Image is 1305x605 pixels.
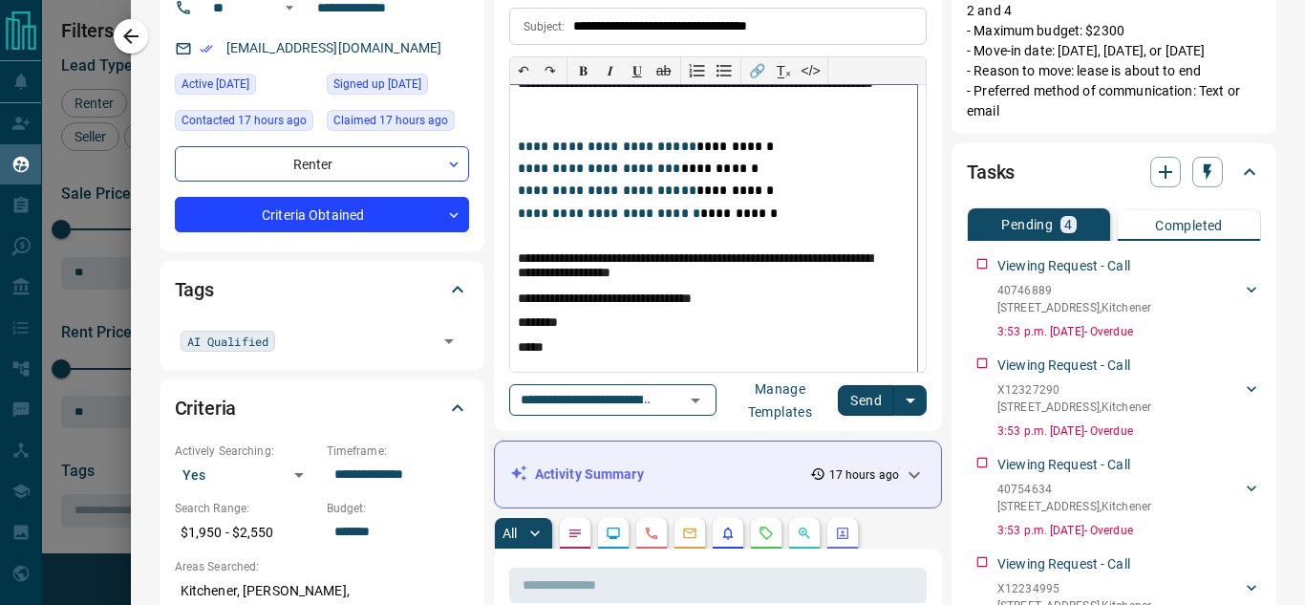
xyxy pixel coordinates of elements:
[797,526,812,541] svg: Opportunities
[175,74,317,100] div: Mon Aug 11 2025
[597,57,624,84] button: 𝑰
[510,457,926,492] div: Activity Summary17 hours ago
[997,498,1151,515] p: [STREET_ADDRESS] , Kitchener
[327,110,469,137] div: Tue Aug 12 2025
[651,57,677,84] button: ab
[997,299,1151,316] p: [STREET_ADDRESS] , Kitchener
[997,378,1261,420] div: X12327290[STREET_ADDRESS],Kitchener
[327,443,469,460] p: Timeframe:
[182,75,249,94] span: Active [DATE]
[524,18,566,35] p: Subject:
[997,323,1261,340] p: 3:53 p.m. [DATE] - Overdue
[829,466,899,484] p: 17 hours ago
[510,57,537,84] button: ↶
[711,57,738,84] button: Bullet list
[567,526,583,541] svg: Notes
[997,399,1151,416] p: [STREET_ADDRESS] , Kitchener
[175,267,469,313] div: Tags
[771,57,798,84] button: T̲ₓ
[606,526,621,541] svg: Lead Browsing Activity
[798,57,824,84] button: </>
[1064,218,1072,231] p: 4
[175,274,214,305] h2: Tags
[682,526,697,541] svg: Emails
[967,149,1261,195] div: Tasks
[632,63,642,78] span: 𝐔
[333,75,421,94] span: Signed up [DATE]
[175,197,469,232] div: Criteria Obtained
[997,356,1130,376] p: Viewing Request - Call
[684,57,711,84] button: Numbered list
[570,57,597,84] button: 𝐁
[744,57,771,84] button: 🔗
[838,385,927,416] div: split button
[835,526,850,541] svg: Agent Actions
[997,522,1261,539] p: 3:53 p.m. [DATE] - Overdue
[1001,218,1053,231] p: Pending
[967,157,1015,187] h2: Tasks
[175,460,317,490] div: Yes
[656,63,672,78] s: ab
[997,278,1261,320] div: 40746889[STREET_ADDRESS],Kitchener
[175,558,469,575] p: Areas Searched:
[682,387,709,414] button: Open
[644,526,659,541] svg: Calls
[175,393,237,423] h2: Criteria
[535,465,644,485] p: Activity Summary
[759,526,774,541] svg: Requests
[997,256,1130,276] p: Viewing Request - Call
[175,146,469,182] div: Renter
[997,554,1130,574] p: Viewing Request - Call
[175,517,317,549] p: $1,950 - $2,550
[720,526,736,541] svg: Listing Alerts
[722,385,839,416] button: Manage Templates
[838,385,894,416] button: Send
[997,455,1130,475] p: Viewing Request - Call
[997,422,1261,440] p: 3:53 p.m. [DATE] - Overdue
[624,57,651,84] button: 𝐔
[175,110,317,137] div: Tue Aug 12 2025
[200,42,213,55] svg: Email Verified
[997,481,1151,498] p: 40754634
[226,40,442,55] a: [EMAIL_ADDRESS][DOMAIN_NAME]
[182,111,307,130] span: Contacted 17 hours ago
[997,477,1261,519] div: 40754634[STREET_ADDRESS],Kitchener
[997,580,1151,597] p: X12234995
[997,282,1151,299] p: 40746889
[436,328,462,355] button: Open
[327,500,469,517] p: Budget:
[175,385,469,431] div: Criteria
[997,381,1151,399] p: X12327290
[537,57,564,84] button: ↷
[175,443,317,460] p: Actively Searching:
[175,500,317,517] p: Search Range:
[1155,219,1223,232] p: Completed
[333,111,448,130] span: Claimed 17 hours ago
[503,527,518,540] p: All
[187,332,268,351] span: AI Qualified
[327,74,469,100] div: Mon Aug 11 2025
